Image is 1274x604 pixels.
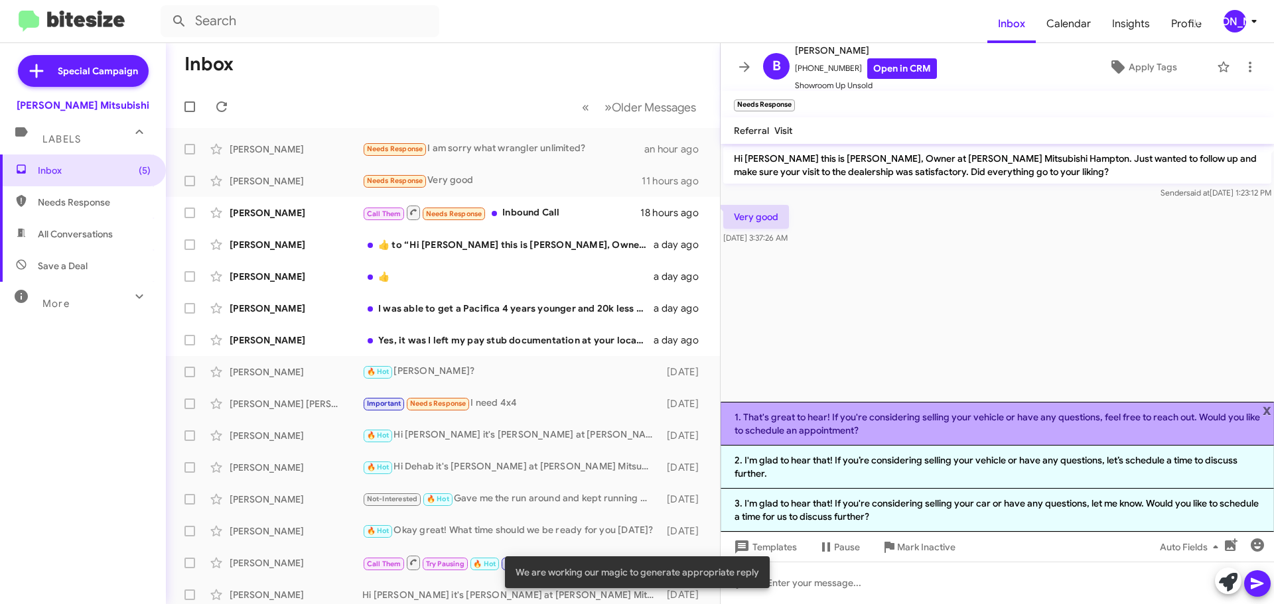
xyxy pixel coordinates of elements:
a: Inbox [987,5,1036,43]
div: 18 hours ago [640,206,709,219]
a: Insights [1101,5,1161,43]
div: a day ago [654,302,709,315]
div: [PERSON_NAME] [230,270,362,283]
div: [PERSON_NAME] [PERSON_NAME] [230,397,362,410]
span: Labels [42,133,81,145]
input: Search [161,5,439,37]
div: [PERSON_NAME] [230,206,362,219]
span: Needs Response [367,176,423,185]
div: 11 hours ago [642,174,709,188]
p: Very good [723,205,789,229]
button: Apply Tags [1074,55,1210,79]
li: 1. That's great to hear! If you're considering selling your vehicle or have any questions, feel f... [721,402,1274,446]
span: Needs Response [410,399,466,408]
span: Apply Tags [1129,55,1177,79]
span: Not-Interested [367,495,418,503]
div: a day ago [654,333,709,347]
nav: Page navigation example [575,93,704,121]
small: Needs Response [734,99,795,111]
span: Auto Fields [1160,535,1224,559]
span: [PERSON_NAME] [795,42,937,58]
li: 3. I'm glad to hear that! If you're considering selling your car or have any questions, let me kn... [721,489,1274,532]
div: Hi [PERSON_NAME] it's [PERSON_NAME] at [PERSON_NAME] Mitsubishi Hampton. Our [DATE] Sales Event s... [362,428,660,443]
span: Older Messages [612,100,696,115]
button: Pause [808,535,871,559]
span: Needs Response [426,210,482,218]
div: a day ago [654,238,709,251]
div: [PERSON_NAME] [230,524,362,538]
span: 🔥 Hot [367,526,389,535]
div: [PERSON_NAME] [230,429,362,442]
a: Open in CRM [867,58,937,79]
p: Hi [PERSON_NAME] this is [PERSON_NAME], Owner at [PERSON_NAME] Mitsubishi Hampton. Just wanted to... [723,147,1271,184]
span: All Conversations [38,227,113,241]
div: [PERSON_NAME] [230,143,362,156]
div: Very good [362,173,642,188]
span: Sender [DATE] 1:23:12 PM [1161,188,1271,198]
li: 2. I'm glad to hear that! If you’re considering selling your vehicle or have any questions, let’s... [721,446,1274,489]
span: Inbox [38,164,151,177]
div: I need 4x4 [362,396,660,411]
div: Hi Dehab it's [PERSON_NAME] at [PERSON_NAME] Mitsubishi Hampton. Our [DATE] Sales Event starts no... [362,459,660,475]
span: Mark Inactive [897,535,955,559]
div: ​👍​ to “ Hi [PERSON_NAME] this is [PERSON_NAME], Owner at [PERSON_NAME] Mitsubishi Hampton. Just ... [362,238,654,251]
div: Gave me the run around and kept running my credit so now I have ten hard inquiries after them kno... [362,491,660,507]
a: Profile [1161,5,1212,43]
div: [DATE] [660,493,709,506]
div: [PERSON_NAME] [230,238,362,251]
div: Hi [PERSON_NAME] it's [PERSON_NAME] at [PERSON_NAME] Mitsubishi Hampton. Our [DATE] Sales Event s... [362,554,660,571]
div: [PERSON_NAME] [230,493,362,506]
div: [DATE] [660,365,709,379]
div: I am sorry what wrangler unlimited? [362,141,644,156]
span: Referral [734,125,769,137]
span: Needs Response [367,145,423,153]
span: » [604,99,612,115]
a: Calendar [1036,5,1101,43]
div: Okay great! What time should we be ready for you [DATE]? [362,523,660,538]
div: [DATE] [660,429,709,442]
button: Auto Fields [1149,535,1234,559]
span: 🔥 Hot [367,431,389,440]
div: [PERSON_NAME]? [362,364,660,379]
div: I was able to get a Pacifica 4 years younger and 20k less miles for a lower price. It didn't have... [362,302,654,315]
h1: Inbox [184,54,234,75]
div: a day ago [654,270,709,283]
span: Special Campaign [58,64,138,78]
div: [DATE] [660,397,709,410]
button: Templates [721,535,808,559]
span: Important [367,399,401,408]
span: Try Pausing [426,560,464,568]
span: Pause [834,535,860,559]
span: « [582,99,589,115]
div: [DATE] [660,524,709,538]
span: More [42,298,70,310]
div: [PERSON_NAME] [230,556,362,570]
span: 🔥 Hot [367,463,389,471]
span: Showroom Up Unsold [795,79,937,92]
div: [PERSON_NAME] [230,365,362,379]
div: Inbound Call [362,204,640,221]
div: [PERSON_NAME] [230,588,362,601]
div: Yes, it was I left my pay stub documentation at your location [DATE] [362,333,654,347]
span: Call Them [367,210,401,218]
div: [PERSON_NAME] [230,461,362,474]
div: [PERSON_NAME] Mitsubishi [17,99,149,112]
span: Save a Deal [38,259,88,272]
div: 👍 [362,270,654,283]
span: B [772,56,781,77]
button: Mark Inactive [871,535,966,559]
div: [PERSON_NAME] [1224,10,1246,32]
span: x [1263,402,1271,418]
span: [DATE] 3:37:26 AM [723,233,788,243]
button: Previous [574,93,597,121]
span: 🔥 Hot [367,367,389,376]
span: 🔥 Hot [427,495,449,503]
a: Special Campaign [18,55,149,87]
div: an hour ago [644,143,709,156]
button: Next [597,93,704,121]
div: [PERSON_NAME] [230,302,362,315]
span: Call Them [367,560,401,568]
